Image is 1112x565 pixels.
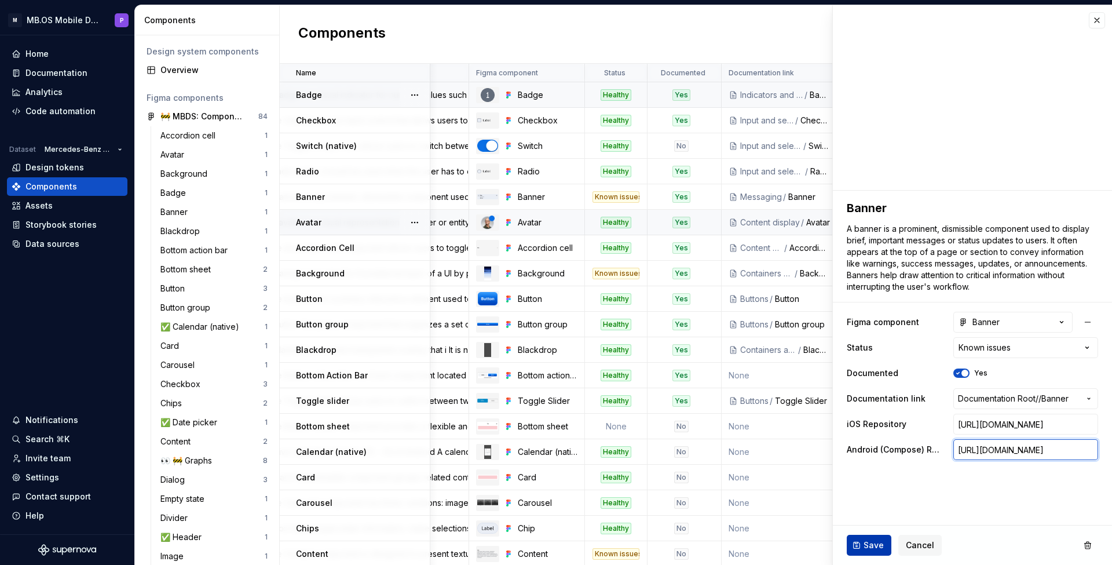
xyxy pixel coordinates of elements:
div: Blackdrop [803,344,830,356]
a: Bottom sheet2 [156,260,272,279]
p: Avatar [296,217,321,228]
div: Containers and layout [740,344,797,356]
div: Content display [740,217,800,228]
div: / [800,217,806,228]
div: Switch [518,140,577,152]
div: Avatar [806,217,830,228]
a: Data sources [7,235,127,253]
div: Known issues [592,268,639,279]
div: Home [25,48,49,60]
textarea: Banner [844,198,1096,218]
div: Background [160,168,212,180]
label: Status [847,342,873,353]
div: 1 [265,418,268,427]
div: Buttons [740,293,769,305]
div: Settings [25,472,59,483]
p: Blackdrop [296,344,336,356]
div: Search ⌘K [25,433,69,445]
div: Button [518,293,577,305]
div: Components [144,14,275,26]
a: Background1 [156,165,272,183]
label: Yes [974,369,987,378]
img: Checkbox [477,118,498,122]
label: Android (Compose) Repo [847,444,939,455]
a: Card1 [156,337,272,355]
a: Home [7,45,127,63]
div: Dataset [9,145,36,154]
p: Documentation link [729,68,794,78]
div: Button [775,293,830,305]
input: https:// [953,439,1098,460]
div: ✅ Date picker [160,417,222,428]
div: Accordion Cell [789,242,830,254]
button: Mercedes-Benz 2.0 [39,141,127,158]
div: Buttons [740,319,769,330]
div: Content [160,436,195,447]
p: Radio [296,166,319,177]
td: None [722,363,837,388]
div: 1 [265,513,268,523]
div: Radio [810,166,830,177]
div: 1 [265,150,268,159]
div: Button [160,283,189,294]
div: Yes [672,166,690,177]
img: Carousel [477,500,498,506]
p: Calendar (native) [296,446,367,458]
button: Contact support [7,487,127,506]
div: / [797,344,803,356]
span: Cancel [906,540,934,551]
div: Healthy [601,89,631,101]
img: Badge [481,88,495,102]
div: Checkbox [800,115,830,126]
div: 🚧 MBDS: Components [160,111,247,122]
div: No [674,523,689,534]
button: Save [847,535,891,556]
div: Healthy [601,370,631,381]
div: 3 [263,284,268,293]
div: Divider [160,512,192,524]
a: Button group2 [156,298,272,317]
button: Help [7,506,127,525]
div: Switch [809,140,830,152]
div: Chip [518,523,577,534]
div: Known issues [592,191,639,203]
div: Avatar [160,149,189,161]
div: 1 [265,169,268,178]
div: Checkbox [160,378,205,390]
span: Documentation Root / [958,393,1038,404]
div: Healthy [601,242,631,254]
div: 2 [263,399,268,408]
div: Analytics [25,86,63,98]
div: Yes [672,191,690,203]
div: Design system components [147,46,268,57]
span: / [1038,393,1041,404]
button: Search ⌘K [7,430,127,449]
a: Button3 [156,279,272,298]
div: Accordion cell [518,242,577,254]
div: Toggle Slider [518,395,577,407]
div: Healthy [601,140,631,152]
a: 👀 🚧 Graphs8 [156,451,272,470]
img: Bottom sheet [477,422,498,430]
a: Components [7,177,127,196]
a: Chips2 [156,394,272,413]
div: Contact support [25,491,91,502]
div: / [769,395,775,407]
a: Settings [7,468,127,487]
div: / [802,140,809,152]
div: No [674,140,689,152]
a: Design tokens [7,158,127,177]
a: Blackdrop1 [156,222,272,240]
img: Button group [477,323,498,326]
div: Healthy [601,523,631,534]
div: 1 [265,207,268,217]
div: Toggle Slider [775,395,830,407]
div: Empty state [160,493,209,505]
a: Documentation [7,64,127,82]
div: Badge [810,89,830,101]
span: Save [864,540,884,551]
img: Bottom action bar [477,372,498,378]
button: Documentation Root//Banner [953,388,1098,409]
a: Supernova Logo [38,544,96,556]
a: ✅ Calendar (native)1 [156,318,272,336]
